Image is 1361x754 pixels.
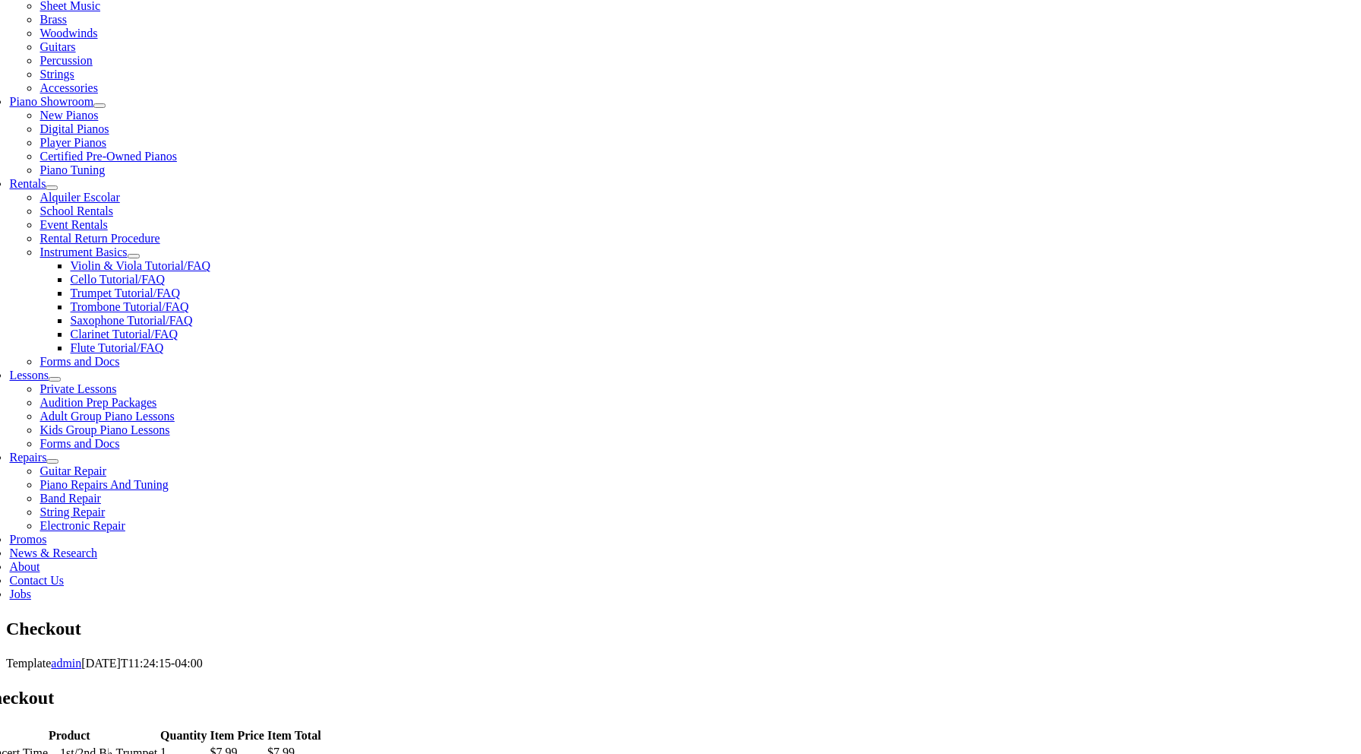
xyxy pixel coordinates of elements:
[39,423,169,436] a: Kids Group Piano Lessons
[9,546,97,559] a: News & Research
[39,40,75,53] a: Guitars
[9,177,46,190] a: Rentals
[39,136,106,149] a: Player Pianos
[159,728,207,743] th: Quantity
[46,459,58,464] button: Open submenu of Repairs
[39,246,127,258] a: Instrument Basics
[39,505,105,518] a: String Repair
[39,478,168,491] a: Piano Repairs And Tuning
[6,657,51,670] span: Template
[39,13,67,26] a: Brass
[51,657,81,670] a: admin
[209,728,265,743] th: Item Price
[267,728,322,743] th: Item Total
[39,410,174,423] a: Adult Group Piano Lessons
[39,109,98,122] a: New Pianos
[39,27,97,40] a: Woodwinds
[39,519,125,532] a: Electronic Repair
[39,396,156,409] a: Audition Prep Packages
[39,464,106,477] a: Guitar Repair
[49,377,61,382] button: Open submenu of Lessons
[39,382,116,395] a: Private Lessons
[128,254,140,258] button: Open submenu of Instrument Basics
[39,218,107,231] a: Event Rentals
[93,103,106,108] button: Open submenu of Piano Showroom
[39,492,100,505] a: Band Repair
[39,204,112,217] a: School Rentals
[9,533,46,546] a: Promos
[39,54,92,67] a: Percussion
[9,560,39,573] a: About
[39,68,74,81] a: Strings
[70,341,163,354] a: Flute Tutorial/FAQ
[39,122,109,135] a: Digital Pianos
[9,588,30,600] a: Jobs
[39,150,176,163] a: Certified Pre-Owned Pianos
[9,95,93,108] a: Piano Showroom
[6,616,1355,642] section: Page Title Bar
[39,437,119,450] a: Forms and Docs
[9,369,49,382] a: Lessons
[39,81,97,94] a: Accessories
[70,328,178,341] a: Clarinet Tutorial/FAQ
[6,616,1355,642] h1: Checkout
[39,355,119,368] a: Forms and Docs
[39,232,159,245] a: Rental Return Procedure
[81,657,202,670] span: [DATE]T11:24:15-04:00
[70,300,188,313] a: Trombone Tutorial/FAQ
[70,273,165,286] a: Cello Tutorial/FAQ
[46,185,58,190] button: Open submenu of Rentals
[9,451,46,464] a: Repairs
[70,314,192,327] a: Saxophone Tutorial/FAQ
[39,191,119,204] a: Alquiler Escolar
[39,163,105,176] a: Piano Tuning
[70,287,179,299] a: Trumpet Tutorial/FAQ
[9,574,64,587] a: Contact Us
[70,259,210,272] a: Violin & Viola Tutorial/FAQ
